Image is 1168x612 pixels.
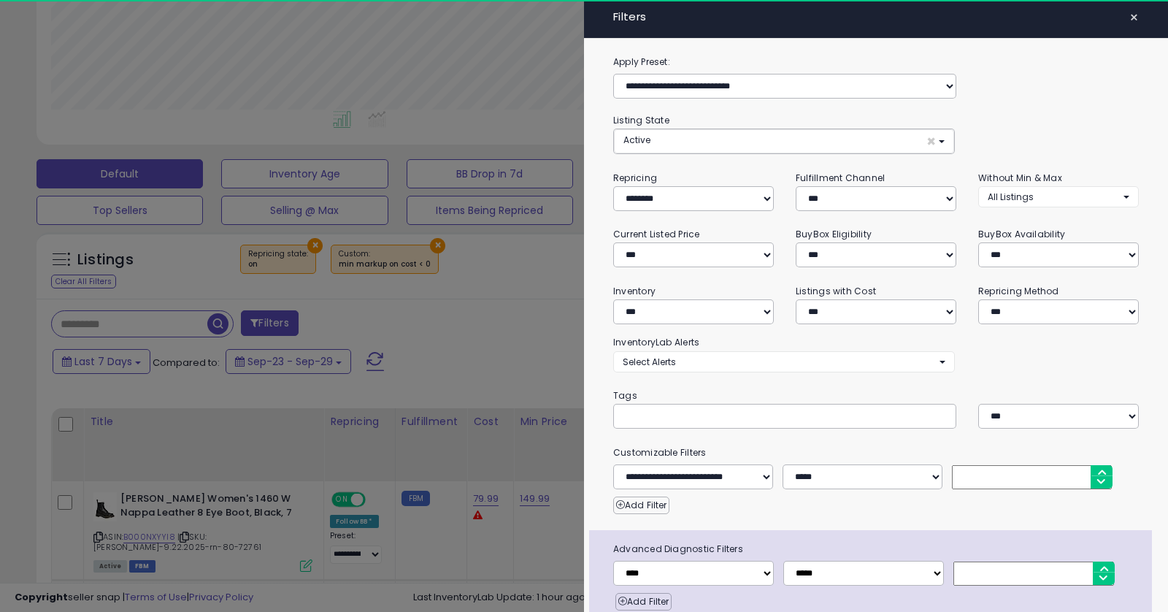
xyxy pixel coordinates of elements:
[613,285,656,297] small: Inventory
[602,541,1152,557] span: Advanced Diagnostic Filters
[926,134,936,149] span: ×
[613,11,1139,23] h4: Filters
[613,172,657,184] small: Repricing
[614,129,954,153] button: Active ×
[613,336,699,348] small: InventoryLab Alerts
[978,186,1139,207] button: All Listings
[623,356,676,368] span: Select Alerts
[1129,7,1139,28] span: ×
[1123,7,1145,28] button: ×
[978,285,1059,297] small: Repricing Method
[613,497,669,514] button: Add Filter
[602,54,1150,70] label: Apply Preset:
[613,114,669,126] small: Listing State
[796,228,872,240] small: BuyBox Eligibility
[615,593,672,611] button: Add Filter
[978,172,1062,184] small: Without Min & Max
[602,388,1150,404] small: Tags
[623,134,650,146] span: Active
[796,172,885,184] small: Fulfillment Channel
[978,228,1065,240] small: BuyBox Availability
[796,285,876,297] small: Listings with Cost
[988,191,1034,203] span: All Listings
[613,351,955,372] button: Select Alerts
[602,445,1150,461] small: Customizable Filters
[613,228,699,240] small: Current Listed Price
